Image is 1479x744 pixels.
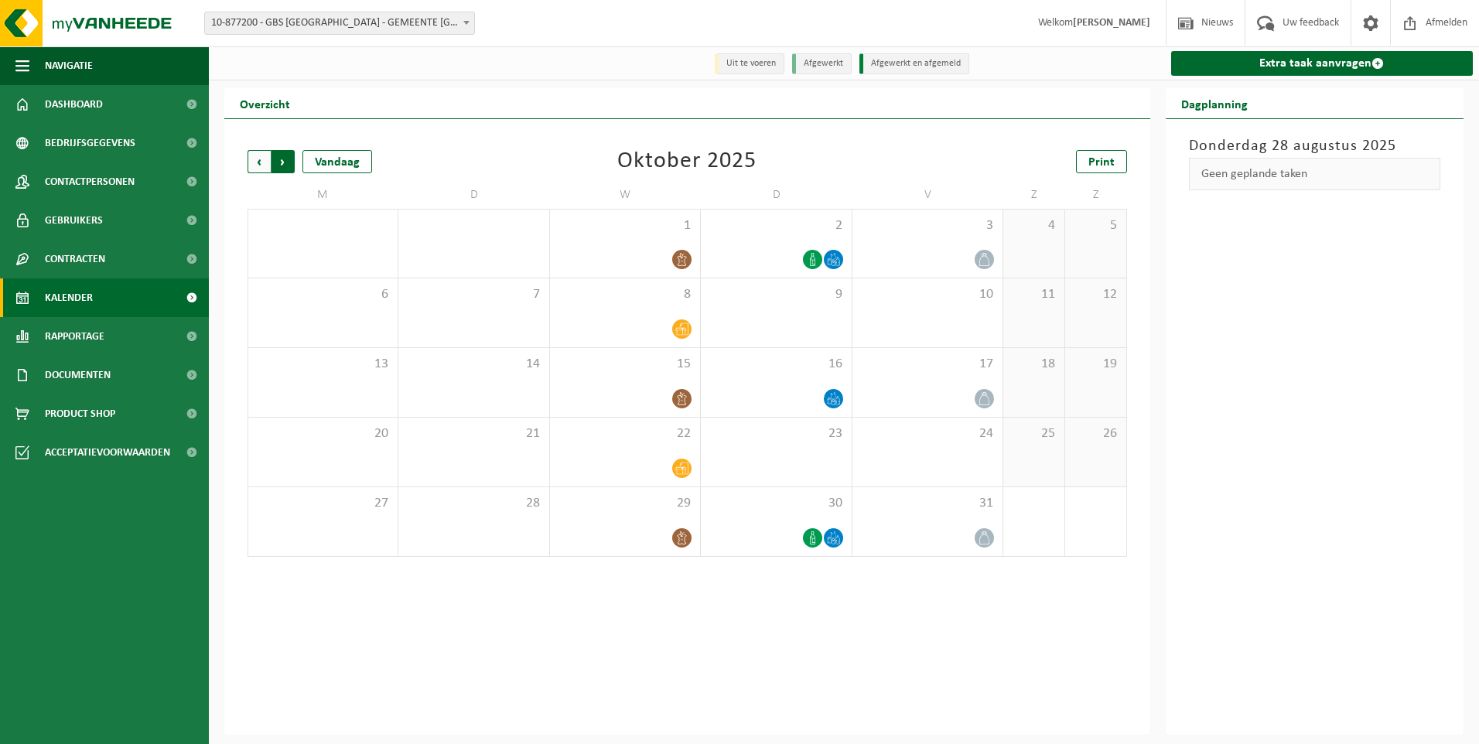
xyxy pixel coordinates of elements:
[860,217,995,234] span: 3
[204,12,475,35] span: 10-877200 - GBS BOSDAM - GEMEENTE BEVEREN - KOSTENPLAATS 5 - BEVEREN-WAAS
[406,286,541,303] span: 7
[617,150,757,173] div: Oktober 2025
[406,356,541,373] span: 14
[45,124,135,162] span: Bedrijfsgegevens
[558,356,692,373] span: 15
[398,181,549,209] td: D
[1171,51,1474,76] a: Extra taak aanvragen
[1065,181,1127,209] td: Z
[558,495,692,512] span: 29
[1073,17,1150,29] strong: [PERSON_NAME]
[709,217,843,234] span: 2
[45,46,93,85] span: Navigatie
[1003,181,1065,209] td: Z
[272,150,295,173] span: Volgende
[558,286,692,303] span: 8
[256,286,390,303] span: 6
[1076,150,1127,173] a: Print
[1011,425,1057,442] span: 25
[406,495,541,512] span: 28
[205,12,474,34] span: 10-877200 - GBS BOSDAM - GEMEENTE BEVEREN - KOSTENPLAATS 5 - BEVEREN-WAAS
[1011,356,1057,373] span: 18
[860,286,995,303] span: 10
[45,356,111,394] span: Documenten
[45,162,135,201] span: Contactpersonen
[550,181,701,209] td: W
[45,394,115,433] span: Product Shop
[1088,156,1115,169] span: Print
[715,53,784,74] li: Uit te voeren
[45,201,103,240] span: Gebruikers
[256,356,390,373] span: 13
[256,495,390,512] span: 27
[852,181,1003,209] td: V
[859,53,969,74] li: Afgewerkt en afgemeld
[45,240,105,278] span: Contracten
[45,317,104,356] span: Rapportage
[860,495,995,512] span: 31
[558,425,692,442] span: 22
[558,217,692,234] span: 1
[1011,286,1057,303] span: 11
[256,425,390,442] span: 20
[1011,217,1057,234] span: 4
[1166,88,1263,118] h2: Dagplanning
[224,88,306,118] h2: Overzicht
[709,356,843,373] span: 16
[1189,158,1441,190] div: Geen geplande taken
[709,495,843,512] span: 30
[792,53,852,74] li: Afgewerkt
[248,181,398,209] td: M
[701,181,852,209] td: D
[45,278,93,317] span: Kalender
[1189,135,1441,158] h3: Donderdag 28 augustus 2025
[860,425,995,442] span: 24
[709,286,843,303] span: 9
[302,150,372,173] div: Vandaag
[406,425,541,442] span: 21
[45,85,103,124] span: Dashboard
[248,150,271,173] span: Vorige
[1073,217,1119,234] span: 5
[1073,425,1119,442] span: 26
[45,433,170,472] span: Acceptatievoorwaarden
[1073,356,1119,373] span: 19
[1073,286,1119,303] span: 12
[709,425,843,442] span: 23
[860,356,995,373] span: 17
